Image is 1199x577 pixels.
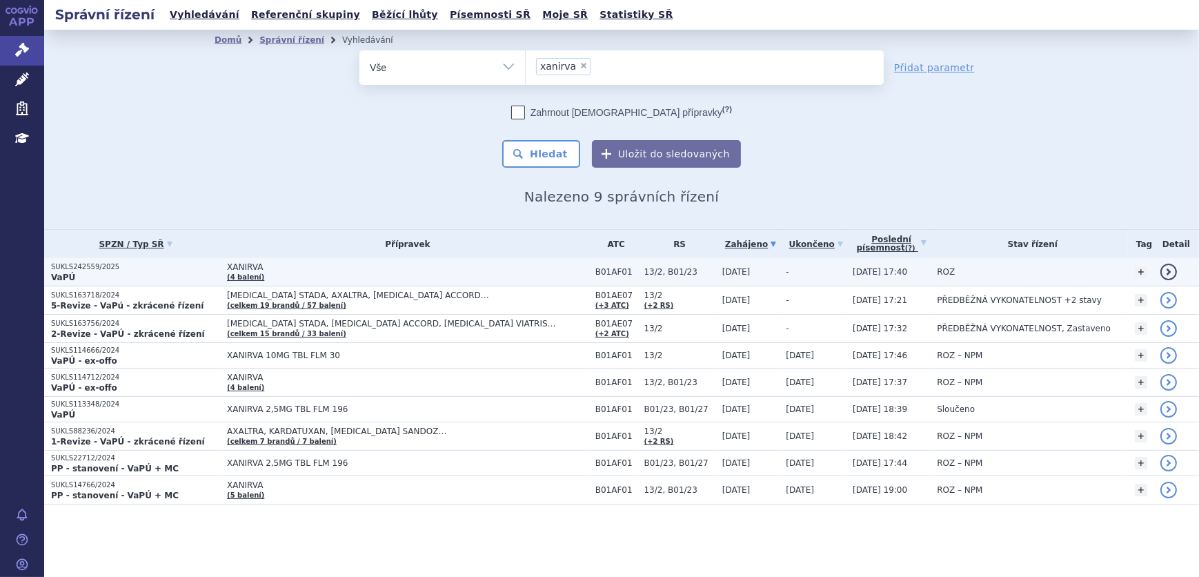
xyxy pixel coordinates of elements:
[644,302,674,309] a: (+2 RS)
[937,458,982,468] span: ROZ – NPM
[592,140,741,168] button: Uložit do sledovaných
[368,6,442,24] a: Běžící lhůty
[595,485,637,495] span: B01AF01
[227,273,264,281] a: (4 balení)
[579,61,588,70] span: ×
[446,6,535,24] a: Písemnosti SŘ
[930,230,1128,258] th: Stav řízení
[644,324,715,333] span: 13/2
[215,35,241,45] a: Domů
[511,106,732,119] label: Zahrnout [DEMOGRAPHIC_DATA] přípravky
[853,230,930,258] a: Poslednípísemnost(?)
[51,480,220,490] p: SUKLS14766/2024
[595,291,637,300] span: B01AE07
[1160,374,1177,391] a: detail
[1135,376,1147,389] a: +
[1160,292,1177,309] a: detail
[722,458,751,468] span: [DATE]
[1153,230,1199,258] th: Detail
[1160,401,1177,418] a: detail
[227,291,572,300] span: [MEDICAL_DATA] STADA, AXALTRA, [MEDICAL_DATA] ACCORD…
[786,324,789,333] span: -
[342,30,411,50] li: Vyhledávání
[637,230,715,258] th: RS
[51,273,75,282] strong: VaPÚ
[937,295,1102,305] span: PŘEDBĚŽNÁ VYKONATELNOST +2 stavy
[595,302,629,309] a: (+3 ATC)
[937,351,982,360] span: ROZ – NPM
[937,378,982,387] span: ROZ – NPM
[786,295,789,305] span: -
[538,6,592,24] a: Moje SŘ
[786,404,814,414] span: [DATE]
[51,427,220,436] p: SUKLS88236/2024
[524,188,719,205] span: Nalezeno 9 správních řízení
[166,6,244,24] a: Vyhledávání
[595,330,629,338] a: (+2 ATC)
[1160,455,1177,471] a: detail
[227,262,572,272] span: XANIRVA
[51,410,75,420] strong: VaPÚ
[937,324,1111,333] span: PŘEDBĚŽNÁ VYKONATELNOST, Zastaveno
[1160,428,1177,444] a: detail
[894,61,975,75] a: Přidat parametr
[1135,457,1147,469] a: +
[227,404,572,414] span: XANIRVA 2,5MG TBL FLM 196
[51,464,179,473] strong: PP - stanovení - VaPÚ + MC
[51,437,205,447] strong: 1-Revize - VaPÚ - zkrácené řízení
[786,485,814,495] span: [DATE]
[51,291,220,300] p: SUKLS163718/2024
[937,485,982,495] span: ROZ – NPM
[722,485,751,495] span: [DATE]
[51,262,220,272] p: SUKLS242559/2025
[644,404,715,414] span: B01/23, B01/27
[51,301,204,311] strong: 5-Revize - VaPú - zkrácené řízení
[227,438,337,445] a: (celkem 7 brandů / 7 balení)
[1135,349,1147,362] a: +
[51,235,220,254] a: SPZN / Typ SŘ
[937,404,975,414] span: Sloučeno
[853,295,907,305] span: [DATE] 17:21
[595,458,637,468] span: B01AF01
[937,267,955,277] span: ROZ
[722,351,751,360] span: [DATE]
[786,458,814,468] span: [DATE]
[227,480,572,490] span: XANIRVA
[722,267,751,277] span: [DATE]
[595,431,637,441] span: B01AF01
[540,61,576,71] span: xanirva
[722,431,751,441] span: [DATE]
[595,378,637,387] span: B01AF01
[853,378,907,387] span: [DATE] 17:37
[1135,294,1147,306] a: +
[786,267,789,277] span: -
[51,373,220,382] p: SUKLS114712/2024
[595,351,637,360] span: B01AF01
[853,404,907,414] span: [DATE] 18:39
[44,5,166,24] h2: Správní řízení
[588,230,637,258] th: ATC
[51,346,220,355] p: SUKLS114666/2024
[1128,230,1153,258] th: Tag
[644,291,715,300] span: 13/2
[51,400,220,409] p: SUKLS113348/2024
[644,458,715,468] span: B01/23, B01/27
[644,267,715,277] span: 13/2, B01/23
[1160,482,1177,498] a: detail
[595,57,602,75] input: xanirva
[51,453,220,463] p: SUKLS22712/2024
[853,485,907,495] span: [DATE] 19:00
[722,295,751,305] span: [DATE]
[722,105,732,114] abbr: (?)
[644,438,674,445] a: (+2 RS)
[1135,484,1147,496] a: +
[1135,430,1147,442] a: +
[227,384,264,391] a: (4 balení)
[644,351,715,360] span: 13/2
[853,458,907,468] span: [DATE] 17:44
[722,324,751,333] span: [DATE]
[51,491,179,500] strong: PP - stanovení - VaPÚ + MC
[853,267,907,277] span: [DATE] 17:40
[1160,320,1177,337] a: detail
[51,356,117,366] strong: VaPÚ - ex-offo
